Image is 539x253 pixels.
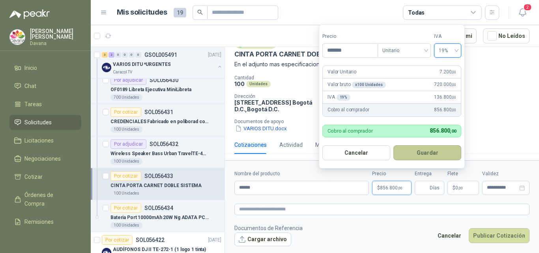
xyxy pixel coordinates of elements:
[372,170,412,178] label: Precio
[110,94,142,101] div: 700 Unidades
[382,45,426,56] span: Unitario
[234,119,536,124] p: Documentos de apoyo
[337,94,351,101] div: 19 %
[91,72,225,104] a: Por adjudicarSOL056430OF0189 Libreta Ejecutiva MiniLibreta700 Unidades
[102,50,223,75] a: 3 2 0 0 0 0 GSOL005491[DATE] Company LogoVARIOS DITU *URGENTESCaracol TV
[144,205,173,211] p: SOL056434
[483,28,530,43] button: No Leídos
[91,168,225,200] a: Por cotizarSOL056433CINTA PORTA CARNET DOBLE SISTEMA100 Unidades
[447,181,479,195] p: $ 0,00
[398,186,402,190] span: ,00
[469,228,530,243] button: Publicar Cotización
[30,28,81,39] p: [PERSON_NAME] [PERSON_NAME]
[9,9,50,19] img: Logo peakr
[109,52,114,58] div: 2
[24,191,74,208] span: Órdenes de Compra
[135,52,141,58] div: 0
[110,214,209,221] p: Bateria Port 10000mAh 20W Ng ADATA PC100BKCarga
[129,52,135,58] div: 0
[451,82,456,87] span: ,00
[434,94,456,101] span: 136.800
[110,139,146,149] div: Por adjudicar
[24,154,61,163] span: Negociaciones
[10,30,25,45] img: Company Logo
[9,151,81,166] a: Negociaciones
[9,232,81,247] a: Configuración
[115,52,121,58] div: 0
[9,133,81,148] a: Licitaciones
[174,8,186,17] span: 19
[447,170,479,178] label: Flete
[110,126,142,133] div: 100 Unidades
[110,150,209,157] p: Wireless Speaker Bass Urban TravelTE-452Speaker
[451,95,456,99] span: ,00
[110,158,142,165] div: 100 Unidades
[246,81,271,87] div: Unidades
[234,50,359,58] p: CINTA PORTA CARNET DOBLE SISTEMA
[234,99,321,112] p: [STREET_ADDRESS] Bogotá D.C. , Bogotá D.C.
[328,128,373,133] p: Cobro al comprador
[279,141,303,149] div: Actividad
[451,108,456,112] span: ,00
[136,237,165,243] p: SOL056422
[328,81,386,88] p: Valor bruto
[113,69,132,75] p: Caracol TV
[234,124,288,133] button: VARIOS DITU.docx
[440,68,456,76] span: 7.200
[110,182,202,189] p: CINTA PORTA CARNET DOBLE SISTEMA
[110,203,141,213] div: Por cotizar
[451,70,456,74] span: ,00
[482,170,530,178] label: Validez
[234,232,291,247] button: Cargar archivo
[328,68,356,76] p: Valor Unitario
[208,236,221,244] p: [DATE]
[393,145,461,160] button: Guardar
[434,106,456,114] span: 856.800
[102,52,108,58] div: 3
[453,186,455,190] span: $
[408,8,425,17] div: Todas
[234,81,245,87] p: 100
[380,186,402,190] span: 856.800
[91,200,225,232] a: Por cotizarSOL056434Bateria Port 10000mAh 20W Ng ADATA PC100BKCarga100 Unidades
[117,7,167,18] h1: Mis solicitudes
[234,141,267,149] div: Cotizaciones
[455,186,463,190] span: 0
[24,64,37,72] span: Inicio
[197,9,203,15] span: search
[24,217,54,226] span: Remisiones
[102,235,133,245] div: Por cotizar
[315,141,339,149] div: Mensajes
[24,100,42,109] span: Tareas
[110,118,209,126] p: CREDENCIALES Fabricado en poliborad con impresión digital a full color
[328,106,369,114] p: Cobro al comprador
[450,129,456,134] span: ,00
[458,186,463,190] span: ,00
[433,228,466,243] button: Cancelar
[9,115,81,130] a: Solicitudes
[415,170,444,178] label: Entrega
[150,141,178,147] p: SOL056432
[102,63,111,72] img: Company Logo
[91,104,225,136] a: Por cotizarSOL056431CREDENCIALES Fabricado en poliborad con impresión digital a full color100 Uni...
[24,136,54,145] span: Licitaciones
[9,79,81,94] a: Chat
[439,45,457,56] span: 19%
[9,187,81,211] a: Órdenes de Compra
[523,4,532,11] span: 2
[144,52,177,58] p: GSOL005491
[234,94,321,99] p: Dirección
[352,82,386,88] div: x 100 Unidades
[234,60,530,69] p: En el adjunto mas especificaciones (SUBIR COTIZACION EN SUI FORMARTO
[9,169,81,184] a: Cotizar
[234,224,303,232] p: Documentos de Referencia
[322,145,390,160] button: Cancelar
[110,171,141,181] div: Por cotizar
[144,173,173,179] p: SOL056433
[9,214,81,229] a: Remisiones
[110,222,142,229] div: 100 Unidades
[24,118,52,127] span: Solicitudes
[208,51,221,59] p: [DATE]
[434,81,456,88] span: 720.000
[328,94,350,101] p: IVA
